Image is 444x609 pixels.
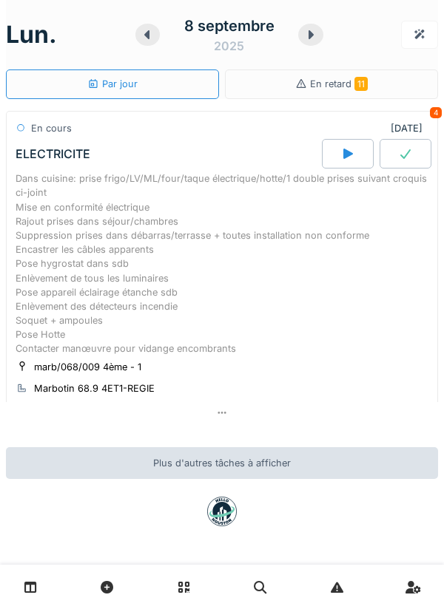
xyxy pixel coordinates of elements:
[16,147,90,161] div: ELECTRICITE
[207,497,237,526] img: badge-BVDL4wpA.svg
[354,77,368,91] span: 11
[391,121,428,135] div: [DATE]
[87,77,138,91] div: Par jour
[6,21,57,49] h1: lun.
[34,360,141,374] div: marb/068/009 4ème - 1
[6,447,438,479] div: Plus d'autres tâches à afficher
[16,171,428,355] div: Dans cuisine: prise frigo/LV/ML/four/taque électrique/hotte/1 double prises suivant croquis ci-jo...
[34,381,155,395] div: Marbotin 68.9 4ET1-REGIE
[310,78,368,89] span: En retard
[31,121,72,135] div: En cours
[430,107,442,118] div: 4
[214,37,244,55] div: 2025
[184,15,275,37] div: 8 septembre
